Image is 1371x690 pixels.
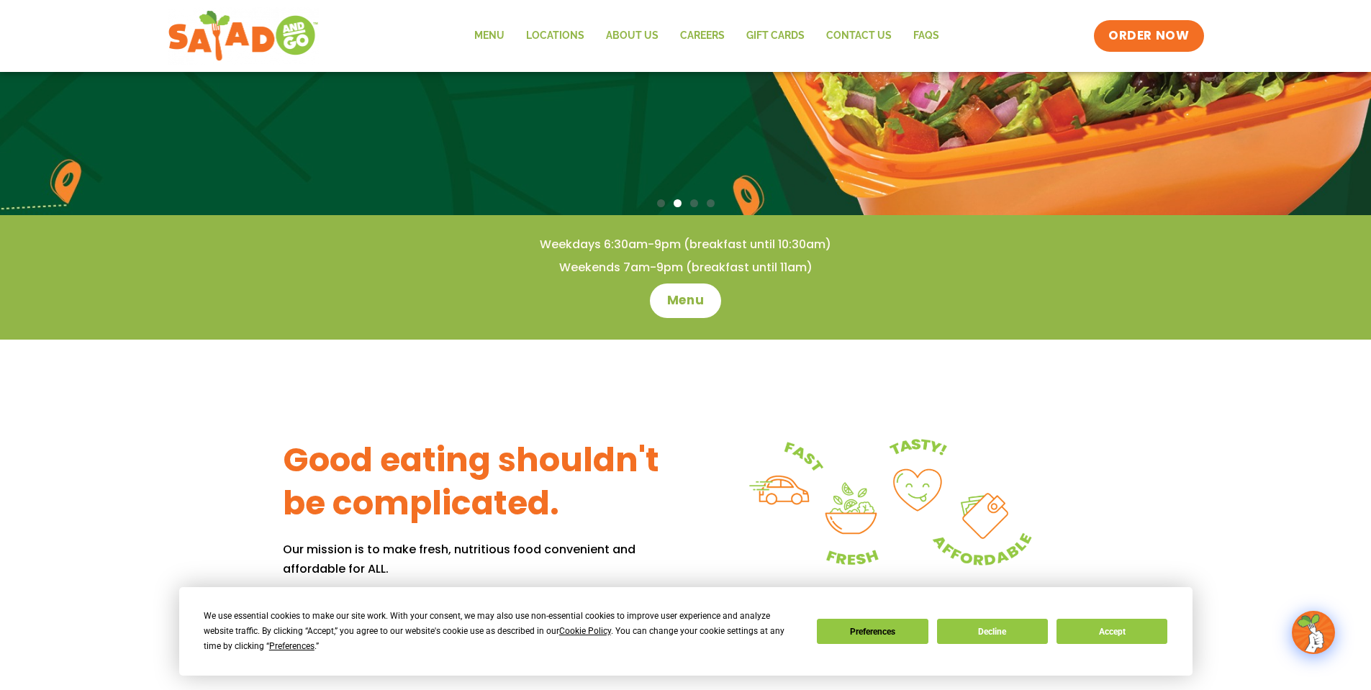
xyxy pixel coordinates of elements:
[463,19,950,53] nav: Menu
[559,626,611,636] span: Cookie Policy
[707,199,715,207] span: Go to slide 4
[463,19,515,53] a: Menu
[1108,27,1189,45] span: ORDER NOW
[937,619,1048,644] button: Decline
[815,19,902,53] a: Contact Us
[179,587,1193,676] div: Cookie Consent Prompt
[168,7,320,65] img: new-SAG-logo-768×292
[690,199,698,207] span: Go to slide 3
[269,641,315,651] span: Preferences
[1056,619,1167,644] button: Accept
[817,619,928,644] button: Preferences
[650,283,721,318] a: Menu
[1293,612,1334,653] img: wpChatIcon
[657,199,665,207] span: Go to slide 1
[674,199,682,207] span: Go to slide 2
[595,19,669,53] a: About Us
[515,19,595,53] a: Locations
[1094,20,1203,52] a: ORDER NOW
[29,237,1342,253] h4: Weekdays 6:30am-9pm (breakfast until 10:30am)
[283,439,686,525] h3: Good eating shouldn't be complicated.
[667,292,704,309] span: Menu
[669,19,736,53] a: Careers
[29,260,1342,276] h4: Weekends 7am-9pm (breakfast until 11am)
[902,19,950,53] a: FAQs
[283,540,686,578] p: Our mission is to make fresh, nutritious food convenient and affordable for ALL.
[204,609,800,654] div: We use essential cookies to make our site work. With your consent, we may also use non-essential ...
[736,19,815,53] a: GIFT CARDS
